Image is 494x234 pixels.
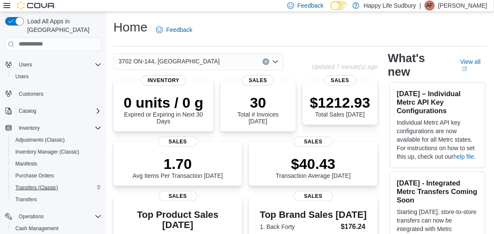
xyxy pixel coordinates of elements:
span: Sales [294,191,333,201]
span: Catalog [19,108,36,114]
h2: What's new [388,51,450,79]
span: Users [12,71,101,82]
svg: External link [462,66,467,71]
span: Catalog [15,106,101,116]
button: Adjustments (Classic) [9,134,105,146]
span: Sales [159,191,197,201]
div: Total Sales [DATE] [310,94,370,118]
p: $40.43 [276,155,351,172]
span: Sales [242,75,274,86]
button: Users [2,59,105,71]
button: Inventory Manager (Classic) [9,146,105,158]
span: Manifests [12,159,101,169]
button: Customers [2,88,105,100]
a: Feedback [153,21,196,38]
a: Transfers (Classic) [12,183,61,193]
p: Individual Metrc API key configurations are now available for all Metrc states. For instructions ... [397,118,478,161]
span: Operations [19,213,44,220]
span: Inventory [15,123,101,133]
img: Cova [17,1,55,10]
span: Users [15,60,101,70]
dd: $176.24 [341,222,367,232]
button: Users [9,71,105,83]
span: Inventory Manager (Classic) [15,148,79,155]
span: Inventory [19,125,40,131]
input: Dark Mode [330,1,348,10]
span: Users [15,73,29,80]
button: Inventory [15,123,43,133]
a: Adjustments (Classic) [12,135,68,145]
span: Users [19,61,32,68]
p: 0 units / 0 g [120,94,207,111]
p: [PERSON_NAME] [438,0,487,11]
span: Purchase Orders [12,171,101,181]
span: Sales [324,75,356,86]
h3: [DATE] - Integrated Metrc Transfers Coming Soon [397,179,478,204]
span: Inventory Manager (Classic) [12,147,101,157]
h3: Top Brand Sales [DATE] [260,210,367,220]
button: Purchase Orders [9,170,105,182]
a: Transfers [12,194,40,205]
a: View allExternal link [460,58,487,72]
span: Customers [15,88,101,99]
span: Customers [19,91,43,97]
button: Catalog [2,105,105,117]
span: Load All Apps in [GEOGRAPHIC_DATA] [24,17,101,34]
p: Happy Life Sudbury [364,0,416,11]
p: 30 [227,94,289,111]
span: Dark Mode [330,10,331,11]
h3: [DATE] – Individual Metrc API Key Configurations [397,89,478,115]
span: Cash Management [15,225,58,232]
span: Sales [294,137,333,147]
span: Sales [159,137,197,147]
a: Inventory Manager (Classic) [12,147,83,157]
h1: Home [113,19,147,36]
span: Transfers [12,194,101,205]
span: 3702 ON-144, [GEOGRAPHIC_DATA] [118,56,220,66]
button: Users [15,60,35,70]
span: Feedback [166,26,192,34]
button: Manifests [9,158,105,170]
span: Inventory [141,75,186,86]
span: Cash Management [12,223,101,234]
a: Manifests [12,159,40,169]
span: Adjustments (Classic) [12,135,101,145]
a: Cash Management [12,223,62,234]
button: Operations [15,211,47,222]
button: Operations [2,211,105,223]
span: Feedback [298,1,324,10]
h3: Top Product Sales [DATE] [120,210,235,230]
span: AF [426,0,433,11]
span: Transfers (Classic) [15,184,58,191]
p: $1212.93 [310,94,370,111]
span: Operations [15,211,101,222]
div: Expired or Expiring in Next 30 Days [120,94,207,125]
button: Inventory [2,122,105,134]
button: Open list of options [272,58,279,65]
span: Purchase Orders [15,172,54,179]
button: Transfers [9,194,105,205]
div: Transaction Average [DATE] [276,155,351,179]
a: Purchase Orders [12,171,58,181]
div: Amanda Filiatrault [425,0,435,11]
span: Adjustments (Classic) [15,137,65,143]
p: 1.70 [133,155,223,172]
div: Total # Invoices [DATE] [227,94,289,125]
div: Avg Items Per Transaction [DATE] [133,155,223,179]
p: Updated 7 minute(s) ago [312,63,378,70]
span: Transfers [15,196,37,203]
button: Transfers (Classic) [9,182,105,194]
p: | [419,0,421,11]
dt: 1. Back Forty [260,223,338,231]
span: Transfers (Classic) [12,183,101,193]
a: Customers [15,89,47,99]
button: Catalog [15,106,40,116]
a: Users [12,71,32,82]
span: Manifests [15,160,37,167]
button: Clear input [263,58,269,65]
a: help file [454,153,474,160]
